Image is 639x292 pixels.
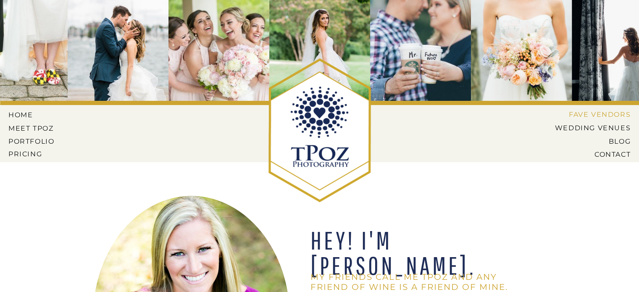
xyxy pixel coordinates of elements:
[8,137,56,145] a: PORTFOLIO
[542,124,631,132] a: Wedding Venues
[8,111,46,118] a: HOME
[562,110,631,118] a: Fave Vendors
[8,124,54,132] a: MEET tPoz
[565,150,631,158] a: CONTACT
[548,137,631,145] a: BLOG
[8,150,56,158] a: Pricing
[310,228,547,276] h1: HEY! I'M [PERSON_NAME].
